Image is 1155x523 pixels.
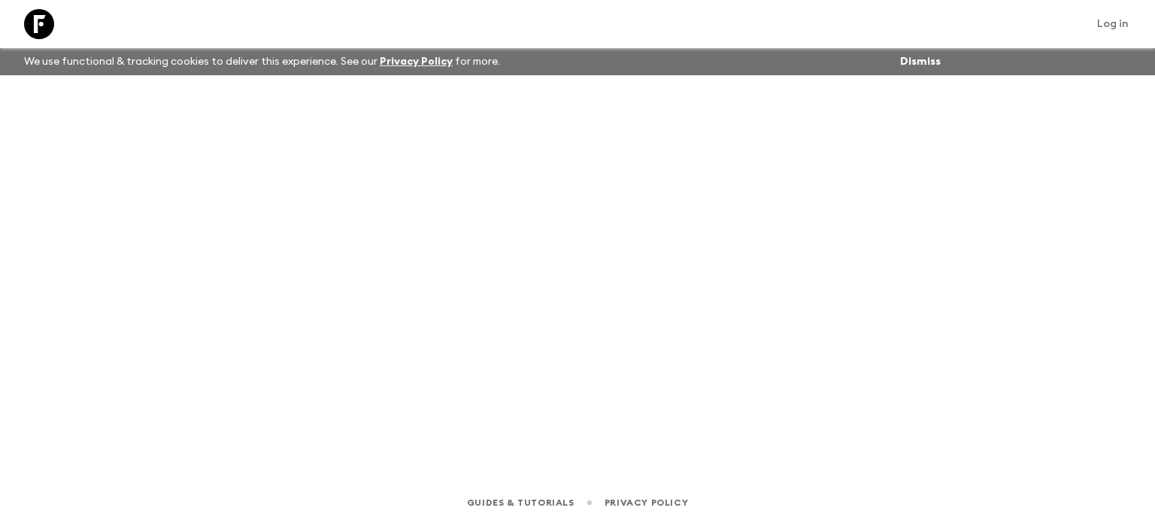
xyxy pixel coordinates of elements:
[467,494,574,511] a: Guides & Tutorials
[18,48,506,75] p: We use functional & tracking cookies to deliver this experience. See our for more.
[380,56,453,67] a: Privacy Policy
[896,51,944,72] button: Dismiss
[605,494,688,511] a: Privacy Policy
[1089,14,1137,35] a: Log in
